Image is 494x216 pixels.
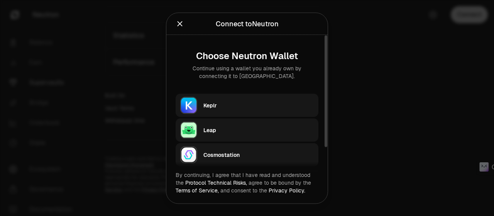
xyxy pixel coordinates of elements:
button: CosmostationCosmostation [176,143,318,166]
button: Close [176,18,184,29]
div: Continue using a wallet you already own by connecting it to [GEOGRAPHIC_DATA]. [182,64,312,80]
button: KeplrKeplr [176,94,318,117]
div: Cosmostation [203,151,314,158]
a: Protocol Technical Risks, [185,179,247,186]
div: Leap [203,126,314,134]
img: Leap [180,121,197,138]
img: Cosmostation [180,146,197,163]
button: LeapLeap [176,118,318,141]
div: Keplr [203,101,314,109]
div: By continuing, I agree that I have read and understood the agree to be bound by the and consent t... [176,171,318,194]
div: Connect to Neutron [216,18,279,29]
a: Privacy Policy. [269,187,305,194]
button: Leap Cosmos MetaMask [176,168,318,191]
a: Terms of Service, [176,187,219,194]
div: Choose Neutron Wallet [182,50,312,61]
img: Keplr [180,97,197,114]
